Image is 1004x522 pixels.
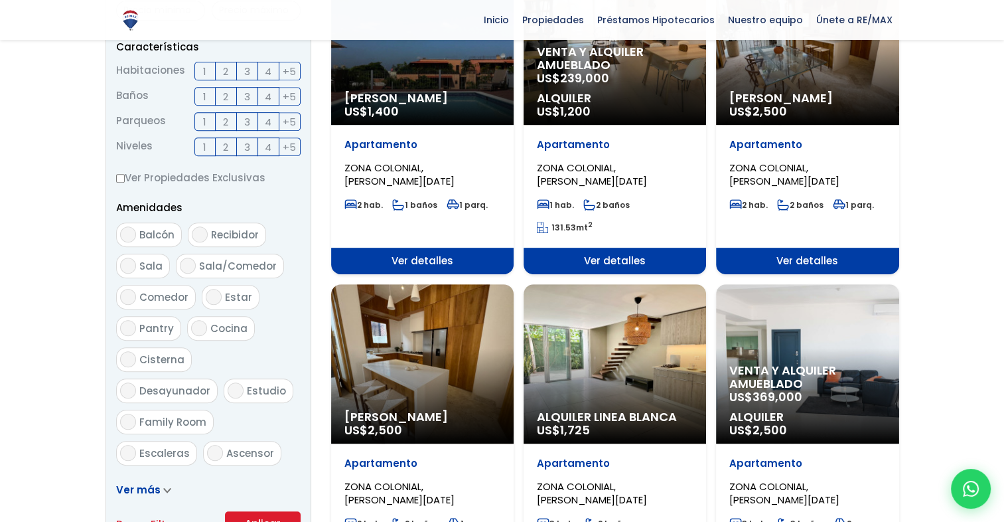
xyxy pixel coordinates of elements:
[192,226,208,242] input: Recibidor
[516,10,591,30] span: Propiedades
[199,259,277,273] span: Sala/Comedor
[283,88,296,105] span: +5
[537,457,693,470] p: Apartamento
[537,138,693,151] p: Apartamento
[207,445,223,461] input: Ascensor
[226,446,274,460] span: Ascensor
[368,103,399,120] span: 1,400
[344,138,500,151] p: Apartamento
[477,10,516,30] span: Inicio
[729,364,885,391] span: Venta y alquiler amueblado
[344,103,399,120] span: US$
[729,161,839,188] span: ZONA COLONIAL, [PERSON_NAME][DATE]
[344,92,500,105] span: [PERSON_NAME]
[753,103,787,120] span: 2,500
[223,114,228,130] span: 2
[247,384,286,398] span: Estudio
[265,88,271,105] span: 4
[211,228,259,242] span: Recibidor
[228,383,244,398] input: Estudio
[537,161,647,188] span: ZONA COLONIAL, [PERSON_NAME][DATE]
[120,258,136,274] input: Sala
[139,384,210,398] span: Desayunador
[206,289,222,305] input: Estar
[116,87,149,106] span: Baños
[537,103,591,120] span: US$
[265,114,271,130] span: 4
[560,422,590,438] span: 1,725
[344,199,383,211] span: 2 hab.
[591,10,721,30] span: Préstamos Hipotecarios
[265,139,271,155] span: 4
[833,199,874,211] span: 1 parq.
[265,63,271,80] span: 4
[120,383,136,398] input: Desayunador
[537,70,609,86] span: US$
[180,258,196,274] input: Sala/Comedor
[753,422,787,438] span: 2,500
[203,139,206,155] span: 1
[537,422,590,438] span: US$
[537,479,647,507] span: ZONA COLONIAL, [PERSON_NAME][DATE]
[116,483,161,497] span: Ver más
[120,289,136,305] input: Comedor
[283,139,296,155] span: +5
[139,446,190,460] span: Escaleras
[583,199,630,211] span: 2 baños
[120,351,136,367] input: Cisterna
[588,220,593,230] sup: 2
[729,410,885,424] span: Alquiler
[729,479,839,507] span: ZONA COLONIAL, [PERSON_NAME][DATE]
[225,290,252,304] span: Estar
[139,259,163,273] span: Sala
[116,199,301,216] p: Amenidades
[120,226,136,242] input: Balcón
[729,457,885,470] p: Apartamento
[139,228,175,242] span: Balcón
[116,174,125,183] input: Ver Propiedades Exclusivas
[537,222,593,233] span: mt
[729,103,787,120] span: US$
[203,63,206,80] span: 1
[120,320,136,336] input: Pantry
[729,389,802,405] span: US$
[560,103,591,120] span: 1,200
[368,422,402,438] span: 2,500
[203,114,206,130] span: 1
[729,92,885,105] span: [PERSON_NAME]
[139,415,206,429] span: Family Room
[223,88,228,105] span: 2
[344,457,500,470] p: Apartamento
[116,483,171,497] a: Ver más
[729,422,787,438] span: US$
[560,70,609,86] span: 239,000
[777,199,824,211] span: 2 baños
[344,479,455,507] span: ZONA COLONIAL, [PERSON_NAME][DATE]
[729,138,885,151] p: Apartamento
[344,161,455,188] span: ZONA COLONIAL, [PERSON_NAME][DATE]
[344,410,500,424] span: [PERSON_NAME]
[223,139,228,155] span: 2
[729,199,768,211] span: 2 hab.
[537,199,574,211] span: 1 hab.
[191,320,207,336] input: Cocina
[551,222,576,233] span: 131.53
[116,39,301,55] p: Características
[331,248,514,274] span: Ver detalles
[120,445,136,461] input: Escaleras
[283,63,296,80] span: +5
[223,63,228,80] span: 2
[244,114,250,130] span: 3
[116,112,166,131] span: Parqueos
[139,290,188,304] span: Comedor
[537,45,693,72] span: Venta y alquiler amueblado
[139,353,184,367] span: Cisterna
[139,321,174,335] span: Pantry
[120,414,136,430] input: Family Room
[537,410,693,424] span: Alquiler Linea Blanca
[810,10,899,30] span: Únete a RE/MAX
[116,62,185,80] span: Habitaciones
[244,63,250,80] span: 3
[119,9,142,32] img: Logo de REMAX
[203,88,206,105] span: 1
